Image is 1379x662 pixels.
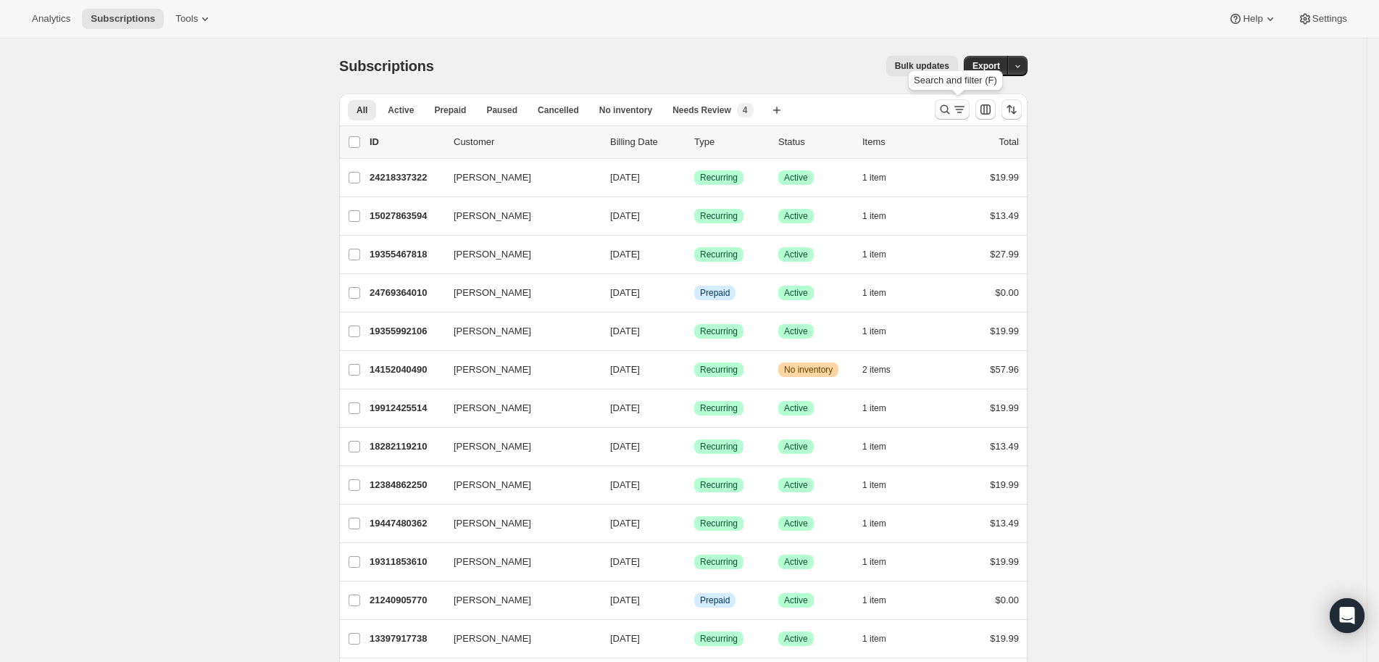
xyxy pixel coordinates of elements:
[445,435,590,458] button: [PERSON_NAME]
[972,60,1000,72] span: Export
[862,210,886,222] span: 1 item
[743,104,748,116] span: 4
[862,556,886,568] span: 1 item
[862,441,886,452] span: 1 item
[784,633,808,645] span: Active
[445,397,590,420] button: [PERSON_NAME]
[454,401,531,415] span: [PERSON_NAME]
[370,363,442,377] p: 14152040490
[700,595,730,606] span: Prepaid
[700,210,738,222] span: Recurring
[964,56,1009,76] button: Export
[862,326,886,337] span: 1 item
[700,249,738,260] span: Recurring
[610,402,640,413] span: [DATE]
[784,518,808,529] span: Active
[862,475,902,495] button: 1 item
[784,402,808,414] span: Active
[700,172,738,183] span: Recurring
[990,326,1019,336] span: $19.99
[370,513,1019,534] div: 19447480362[PERSON_NAME][DATE]SuccessRecurringSuccessActive1 item$13.49
[454,439,531,454] span: [PERSON_NAME]
[454,135,599,149] p: Customer
[990,364,1019,375] span: $57.96
[862,172,886,183] span: 1 item
[454,209,531,223] span: [PERSON_NAME]
[784,172,808,183] span: Active
[445,358,590,381] button: [PERSON_NAME]
[445,166,590,189] button: [PERSON_NAME]
[370,324,442,339] p: 19355992106
[610,595,640,605] span: [DATE]
[370,632,442,646] p: 13397917738
[886,56,958,76] button: Bulk updates
[1330,598,1365,633] div: Open Intercom Messenger
[862,167,902,188] button: 1 item
[370,436,1019,457] div: 18282119210[PERSON_NAME][DATE]SuccessRecurringSuccessActive1 item$13.49
[370,135,1019,149] div: IDCustomerBilling DateTypeStatusItemsTotal
[445,627,590,650] button: [PERSON_NAME]
[694,135,767,149] div: Type
[370,439,442,454] p: 18282119210
[445,473,590,497] button: [PERSON_NAME]
[784,287,808,299] span: Active
[445,281,590,305] button: [PERSON_NAME]
[784,595,808,606] span: Active
[370,555,442,569] p: 19311853610
[700,326,738,337] span: Recurring
[388,104,414,116] span: Active
[995,595,1019,605] span: $0.00
[610,326,640,336] span: [DATE]
[445,589,590,612] button: [PERSON_NAME]
[445,204,590,228] button: [PERSON_NAME]
[784,441,808,452] span: Active
[370,247,442,262] p: 19355467818
[370,170,442,185] p: 24218337322
[990,210,1019,221] span: $13.49
[538,104,579,116] span: Cancelled
[862,479,886,491] span: 1 item
[445,320,590,343] button: [PERSON_NAME]
[370,209,442,223] p: 15027863594
[862,364,891,376] span: 2 items
[700,402,738,414] span: Recurring
[610,249,640,260] span: [DATE]
[862,402,886,414] span: 1 item
[1243,13,1262,25] span: Help
[370,206,1019,226] div: 15027863594[PERSON_NAME][DATE]SuccessRecurringSuccessActive1 item$13.49
[990,479,1019,490] span: $19.99
[445,512,590,535] button: [PERSON_NAME]
[454,286,531,300] span: [PERSON_NAME]
[23,9,79,29] button: Analytics
[862,398,902,418] button: 1 item
[862,249,886,260] span: 1 item
[1289,9,1356,29] button: Settings
[990,556,1019,567] span: $19.99
[784,249,808,260] span: Active
[370,167,1019,188] div: 24218337322[PERSON_NAME][DATE]SuccessRecurringSuccessActive1 item$19.99
[895,60,949,72] span: Bulk updates
[599,104,652,116] span: No inventory
[370,593,442,608] p: 21240905770
[700,479,738,491] span: Recurring
[454,170,531,185] span: [PERSON_NAME]
[990,402,1019,413] span: $19.99
[357,104,367,116] span: All
[862,552,902,572] button: 1 item
[91,13,155,25] span: Subscriptions
[1220,9,1286,29] button: Help
[784,364,833,376] span: No inventory
[784,556,808,568] span: Active
[370,244,1019,265] div: 19355467818[PERSON_NAME][DATE]SuccessRecurringSuccessActive1 item$27.99
[610,210,640,221] span: [DATE]
[862,206,902,226] button: 1 item
[434,104,466,116] span: Prepaid
[784,210,808,222] span: Active
[454,363,531,377] span: [PERSON_NAME]
[862,629,902,649] button: 1 item
[672,104,731,116] span: Needs Review
[175,13,198,25] span: Tools
[935,99,970,120] button: Search and filter results
[1001,99,1022,120] button: Sort the results
[339,58,434,74] span: Subscriptions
